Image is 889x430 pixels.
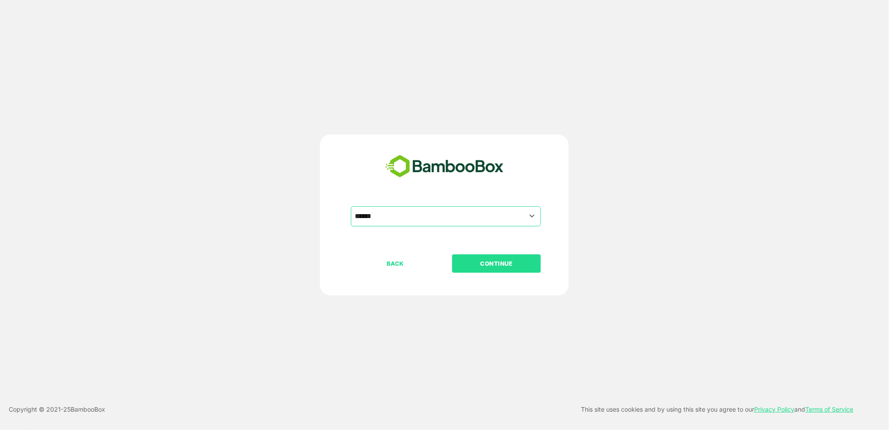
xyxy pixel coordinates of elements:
[453,259,540,268] p: CONTINUE
[581,404,853,415] p: This site uses cookies and by using this site you agree to our and
[381,152,508,181] img: bamboobox
[805,406,853,413] a: Terms of Service
[9,404,105,415] p: Copyright © 2021- 25 BambooBox
[754,406,794,413] a: Privacy Policy
[526,210,538,222] button: Open
[352,259,439,268] p: BACK
[351,254,439,273] button: BACK
[452,254,541,273] button: CONTINUE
